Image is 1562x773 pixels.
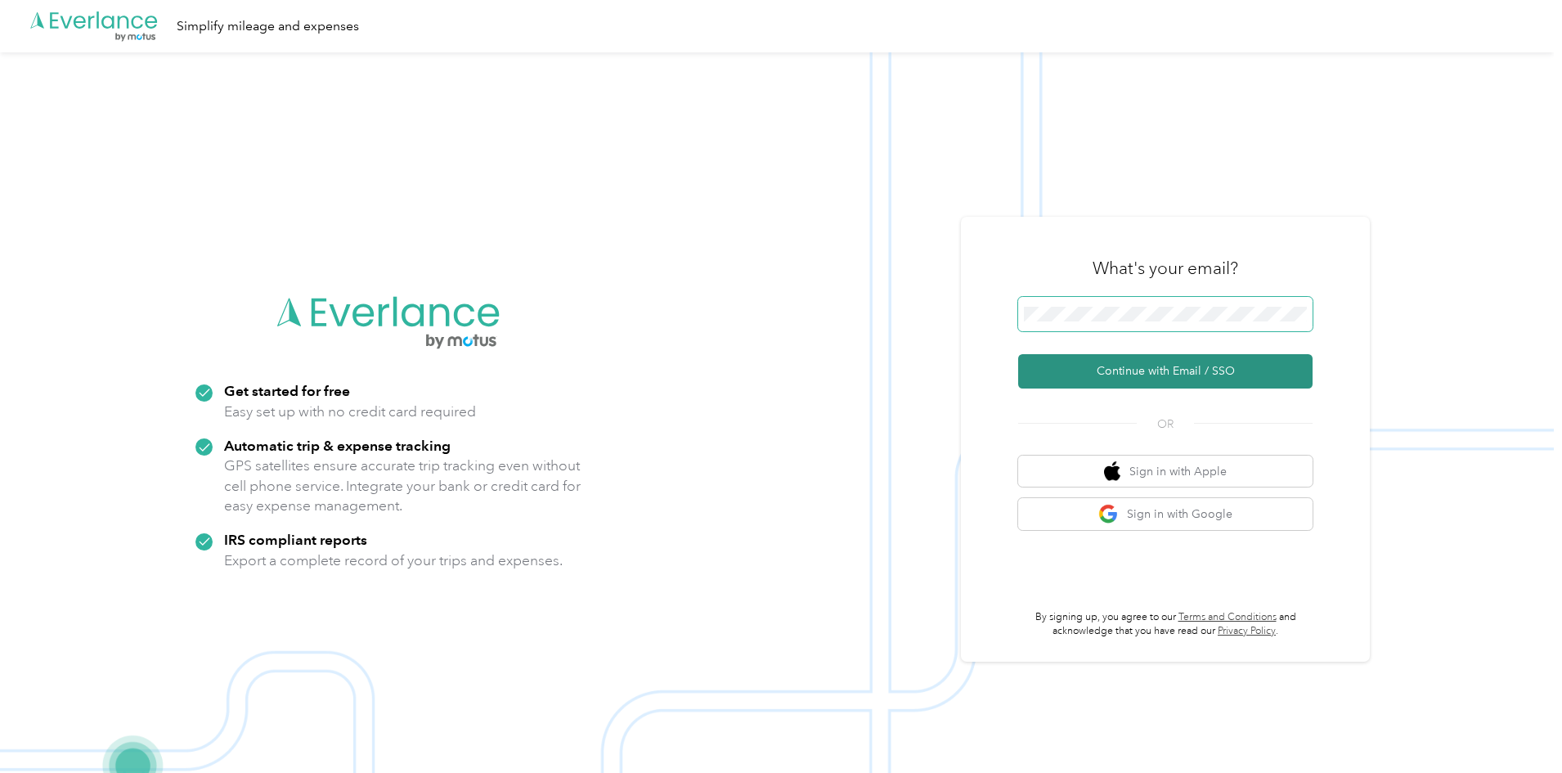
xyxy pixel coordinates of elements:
[1218,625,1276,637] a: Privacy Policy
[1018,354,1313,389] button: Continue with Email / SSO
[224,382,350,399] strong: Get started for free
[1178,611,1277,623] a: Terms and Conditions
[224,437,451,454] strong: Automatic trip & expense tracking
[1018,498,1313,530] button: google logoSign in with Google
[1098,504,1119,524] img: google logo
[177,16,359,37] div: Simplify mileage and expenses
[1093,257,1238,280] h3: What's your email?
[1018,456,1313,488] button: apple logoSign in with Apple
[1018,610,1313,639] p: By signing up, you agree to our and acknowledge that you have read our .
[224,456,581,516] p: GPS satellites ensure accurate trip tracking even without cell phone service. Integrate your bank...
[1137,416,1194,433] span: OR
[224,551,563,571] p: Export a complete record of your trips and expenses.
[1104,461,1120,482] img: apple logo
[224,531,367,548] strong: IRS compliant reports
[224,402,476,422] p: Easy set up with no credit card required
